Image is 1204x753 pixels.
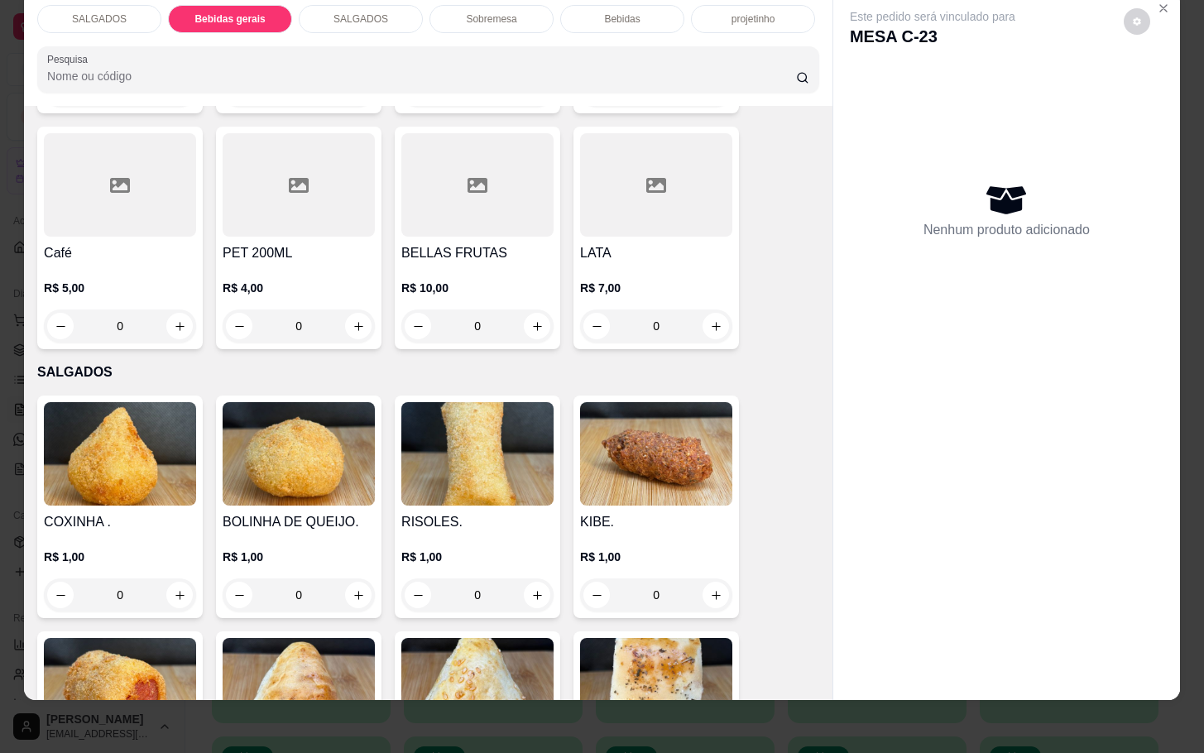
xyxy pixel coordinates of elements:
button: decrease-product-quantity [583,582,610,608]
p: R$ 1,00 [44,549,196,565]
p: SALGADOS [72,12,127,26]
h4: Café [44,243,196,263]
h4: KIBE. [580,512,732,532]
img: product-image [44,638,196,741]
label: Pesquisa [47,52,94,66]
p: SALGADOS [333,12,388,26]
p: R$ 1,00 [580,549,732,565]
img: product-image [44,402,196,506]
p: R$ 1,00 [223,549,375,565]
img: product-image [401,402,554,506]
button: increase-product-quantity [524,582,550,608]
p: Bebidas gerais [194,12,265,26]
p: MESA C-23 [850,25,1015,48]
img: product-image [223,402,375,506]
h4: BOLINHA DE QUEIJO. [223,512,375,532]
img: product-image [580,638,732,741]
p: R$ 1,00 [401,549,554,565]
p: projetinho [732,12,775,26]
input: Pesquisa [47,68,796,84]
h4: LATA [580,243,732,263]
button: increase-product-quantity [703,582,729,608]
button: increase-product-quantity [166,582,193,608]
button: decrease-product-quantity [226,313,252,339]
button: increase-product-quantity [345,313,372,339]
p: R$ 10,00 [401,280,554,296]
button: decrease-product-quantity [583,313,610,339]
p: Sobremesa [466,12,516,26]
p: Bebidas [604,12,640,26]
button: increase-product-quantity [703,313,729,339]
button: decrease-product-quantity [1124,8,1150,35]
p: Este pedido será vinculado para [850,8,1015,25]
button: decrease-product-quantity [226,582,252,608]
button: decrease-product-quantity [405,582,431,608]
button: increase-product-quantity [524,313,550,339]
h4: RISOLES. [401,512,554,532]
p: R$ 5,00 [44,280,196,296]
img: product-image [580,402,732,506]
h4: BELLAS FRUTAS [401,243,554,263]
button: decrease-product-quantity [405,313,431,339]
p: Nenhum produto adicionado [923,220,1090,240]
img: product-image [401,638,554,741]
h4: PET 200ML [223,243,375,263]
img: product-image [223,638,375,741]
p: SALGADOS [37,362,819,382]
p: R$ 7,00 [580,280,732,296]
p: R$ 4,00 [223,280,375,296]
button: increase-product-quantity [345,582,372,608]
button: decrease-product-quantity [47,582,74,608]
h4: COXINHA . [44,512,196,532]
